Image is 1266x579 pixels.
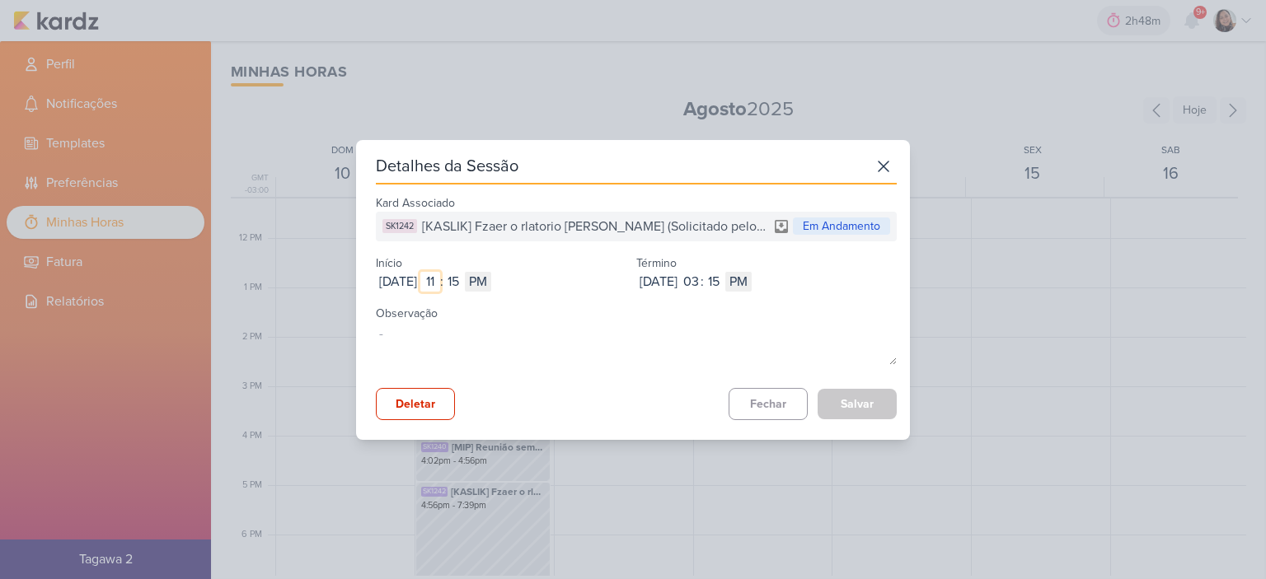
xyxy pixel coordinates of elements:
span: [KASLIK] Fzaer o rlatorio [PERSON_NAME] (Solicitado pelo Otávio) [422,217,768,236]
button: Fechar [729,388,808,420]
label: Kard Associado [376,196,455,210]
button: Deletar [376,388,455,420]
div: : [701,272,704,292]
label: Término [636,256,677,270]
div: Em Andamento [793,217,890,235]
label: Observação [376,306,438,320]
label: Início [376,256,402,270]
div: SK1242 [382,219,417,233]
div: Detalhes da Sessão [376,155,518,178]
div: : [440,272,443,292]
